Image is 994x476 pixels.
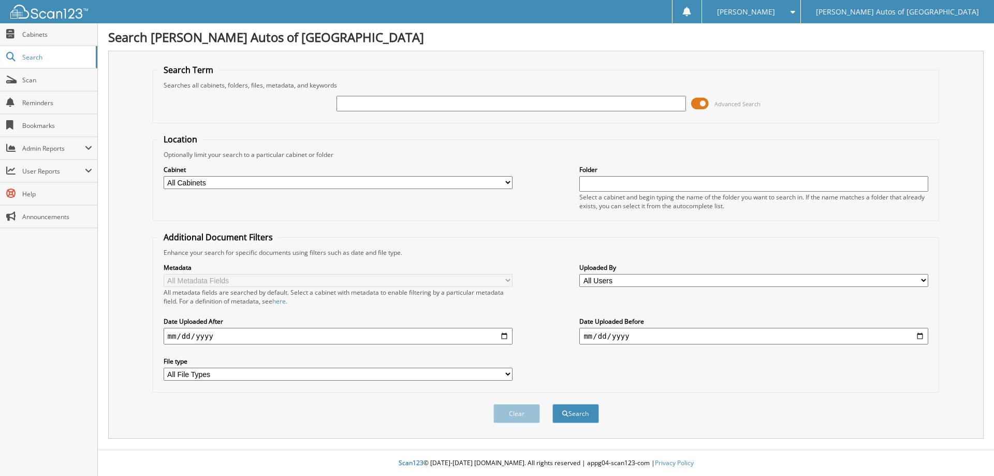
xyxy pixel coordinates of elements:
label: Uploaded By [579,263,928,272]
input: end [579,328,928,344]
span: Help [22,190,92,198]
iframe: Chat Widget [942,426,994,476]
div: © [DATE]-[DATE] [DOMAIN_NAME]. All rights reserved | appg04-scan123-com | [98,451,994,476]
span: Scan123 [399,458,423,467]
span: [PERSON_NAME] Autos of [GEOGRAPHIC_DATA] [816,9,979,15]
span: Reminders [22,98,92,107]
span: Cabinets [22,30,92,39]
label: File type [164,357,513,366]
legend: Additional Document Filters [158,232,278,243]
div: Optionally limit your search to a particular cabinet or folder [158,150,934,159]
legend: Location [158,134,202,145]
button: Clear [493,404,540,423]
label: Date Uploaded Before [579,317,928,326]
div: Select a cabinet and begin typing the name of the folder you want to search in. If the name match... [579,193,928,210]
span: Advanced Search [714,100,761,108]
input: start [164,328,513,344]
a: here [272,297,286,306]
button: Search [552,404,599,423]
div: All metadata fields are searched by default. Select a cabinet with metadata to enable filtering b... [164,288,513,306]
span: User Reports [22,167,85,176]
img: scan123-logo-white.svg [10,5,88,19]
label: Folder [579,165,928,174]
h1: Search [PERSON_NAME] Autos of [GEOGRAPHIC_DATA] [108,28,984,46]
div: Searches all cabinets, folders, files, metadata, and keywords [158,81,934,90]
label: Metadata [164,263,513,272]
label: Date Uploaded After [164,317,513,326]
div: Enhance your search for specific documents using filters such as date and file type. [158,248,934,257]
span: [PERSON_NAME] [717,9,775,15]
label: Cabinet [164,165,513,174]
a: Privacy Policy [655,458,694,467]
span: Bookmarks [22,121,92,130]
span: Search [22,53,91,62]
span: Admin Reports [22,144,85,153]
legend: Search Term [158,64,218,76]
span: Scan [22,76,92,84]
span: Announcements [22,212,92,221]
